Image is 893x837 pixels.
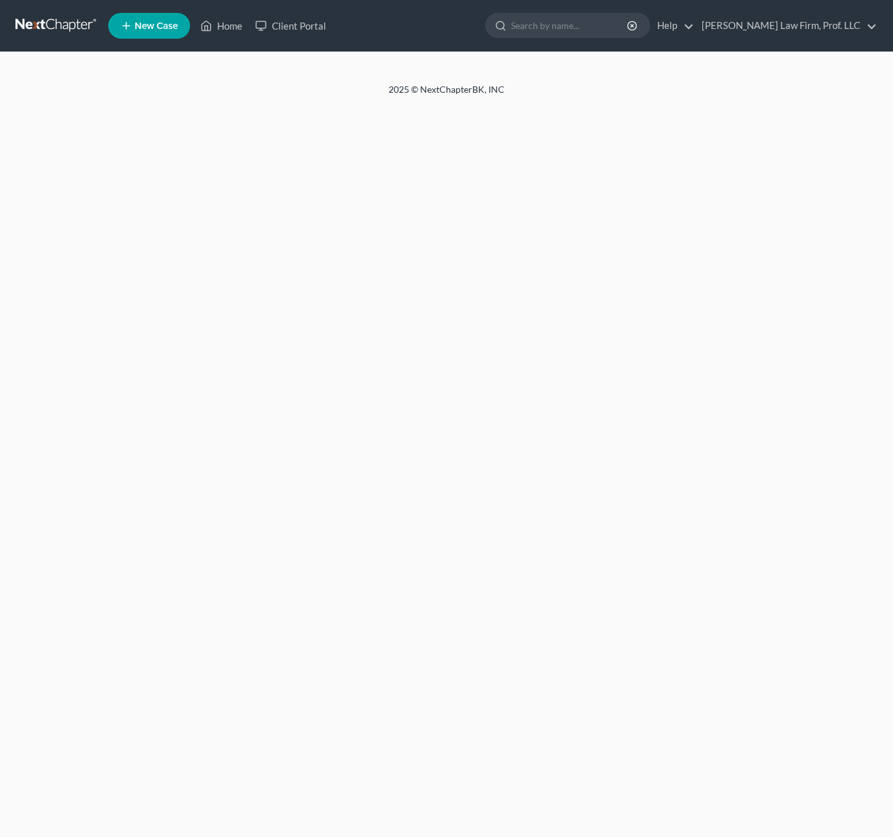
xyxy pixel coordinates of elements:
a: [PERSON_NAME] Law Firm, Prof. LLC [695,14,877,37]
div: 2025 © NextChapterBK, INC [79,83,814,106]
a: Home [194,14,249,37]
span: New Case [135,21,178,31]
input: Search by name... [511,14,629,37]
a: Help [651,14,694,37]
a: Client Portal [249,14,332,37]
